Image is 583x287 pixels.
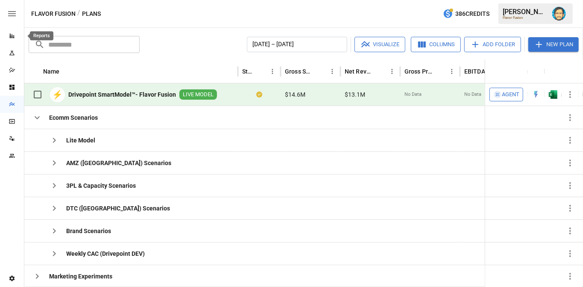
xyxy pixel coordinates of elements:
b: Lite Model [66,136,95,145]
button: Sort [567,65,579,77]
div: [PERSON_NAME] [503,8,547,16]
img: excel-icon.76473adf.svg [549,90,557,99]
span: 386 Credits [455,9,489,19]
button: 386Credits [439,6,493,22]
img: quick-edit-flash.b8aec18c.svg [532,90,540,99]
div: / [77,9,80,19]
button: Sort [314,65,326,77]
span: No Data [464,91,481,98]
div: Gross Profit [404,68,433,75]
button: [DATE] – [DATE] [247,37,347,52]
b: AMZ ([GEOGRAPHIC_DATA]) Scenarios [66,159,171,167]
div: Flavor Fusion [503,16,547,20]
button: Dana Basken [547,2,571,26]
span: $13.1M [345,90,365,99]
button: Columns [411,37,461,52]
div: Open in Excel [549,90,557,99]
b: Brand Scenarios [66,227,111,235]
b: Marketing Experiments [49,272,112,281]
button: Sort [434,65,446,77]
div: Reports [30,31,53,40]
b: 3PL & Capacity Scenarios [66,181,136,190]
div: Open in Quick Edit [532,90,540,99]
span: LIVE MODEL [179,91,217,99]
button: Add Folder [464,37,521,52]
div: EBITDA [464,68,485,75]
img: Dana Basken [552,7,566,21]
button: Net Revenue column menu [386,65,398,77]
button: Gross Profit column menu [446,65,458,77]
b: Weekly CAC (Drivepoint DEV) [66,249,145,258]
span: No Data [404,91,422,98]
b: DTC ([GEOGRAPHIC_DATA]) Scenarios [66,204,170,213]
button: Sort [61,65,73,77]
b: Drivepoint SmartModel™- Flavor Fusion [68,90,176,99]
div: Name [43,68,60,75]
button: New Plan [528,37,579,52]
button: Gross Sales column menu [326,65,338,77]
button: Sort [374,65,386,77]
button: Agent [489,88,523,101]
span: Agent [502,90,519,100]
button: Sort [255,65,267,77]
div: Net Revenue [345,68,373,75]
button: Visualize [354,37,405,52]
span: $14.6M [285,90,305,99]
div: Your plan has changes in Excel that are not reflected in the Drivepoint Data Warehouse, select "S... [256,90,262,99]
b: Ecomm Scenarios [49,113,98,122]
div: ⚡ [50,87,65,102]
button: Flavor Fusion [31,9,76,19]
div: Status [242,68,254,75]
button: Status column menu [267,65,278,77]
div: Gross Sales [285,68,313,75]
